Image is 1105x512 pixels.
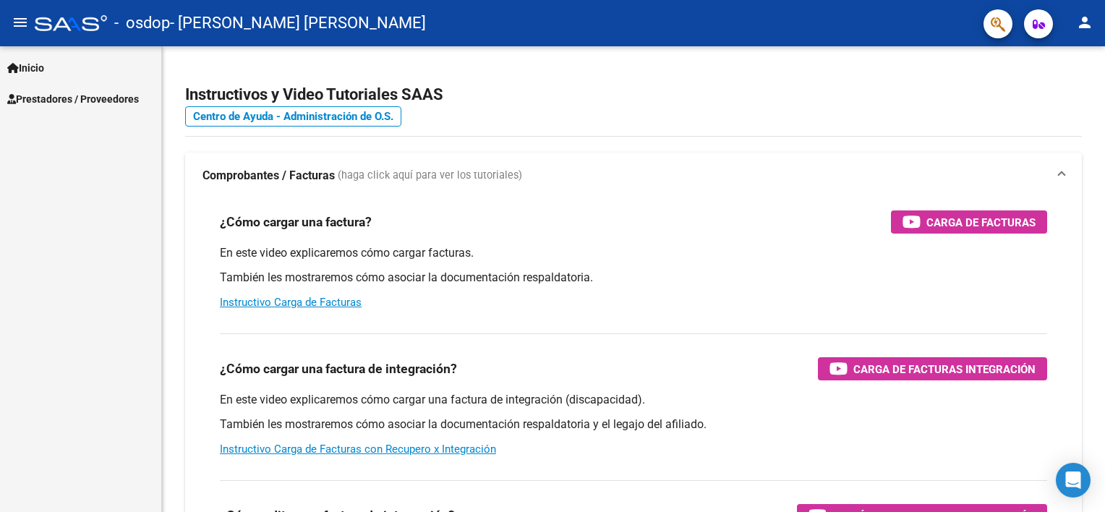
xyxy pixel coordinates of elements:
h2: Instructivos y Video Tutoriales SAAS [185,81,1082,108]
strong: Comprobantes / Facturas [202,168,335,184]
span: (haga click aquí para ver los tutoriales) [338,168,522,184]
span: - [PERSON_NAME] [PERSON_NAME] [170,7,426,39]
h3: ¿Cómo cargar una factura? [220,212,372,232]
span: Prestadores / Proveedores [7,91,139,107]
p: En este video explicaremos cómo cargar una factura de integración (discapacidad). [220,392,1047,408]
span: - osdop [114,7,170,39]
span: Inicio [7,60,44,76]
span: Carga de Facturas Integración [853,360,1036,378]
button: Carga de Facturas [891,210,1047,234]
a: Instructivo Carga de Facturas con Recupero x Integración [220,443,496,456]
p: También les mostraremos cómo asociar la documentación respaldatoria y el legajo del afiliado. [220,417,1047,432]
h3: ¿Cómo cargar una factura de integración? [220,359,457,379]
a: Instructivo Carga de Facturas [220,296,362,309]
span: Carga de Facturas [926,213,1036,231]
p: También les mostraremos cómo asociar la documentación respaldatoria. [220,270,1047,286]
div: Open Intercom Messenger [1056,463,1091,498]
mat-expansion-panel-header: Comprobantes / Facturas (haga click aquí para ver los tutoriales) [185,153,1082,199]
p: En este video explicaremos cómo cargar facturas. [220,245,1047,261]
mat-icon: menu [12,14,29,31]
button: Carga de Facturas Integración [818,357,1047,380]
a: Centro de Ayuda - Administración de O.S. [185,106,401,127]
mat-icon: person [1076,14,1093,31]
